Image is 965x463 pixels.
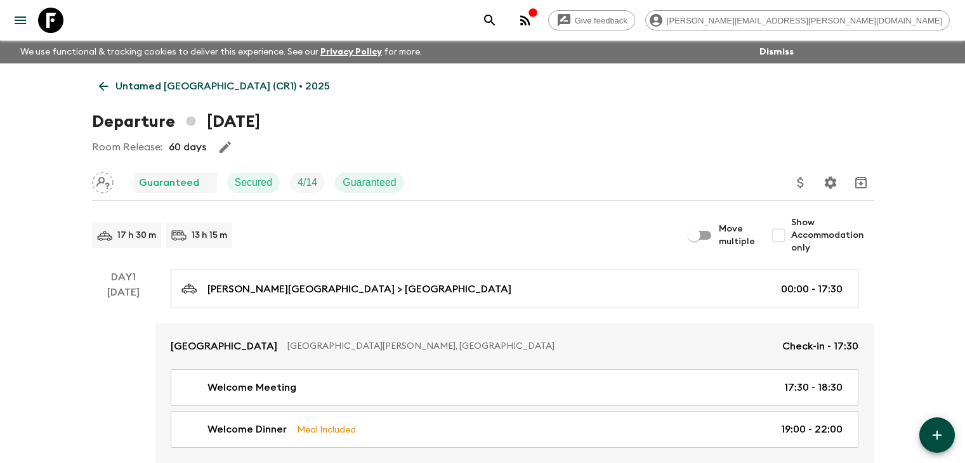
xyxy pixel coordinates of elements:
[171,339,277,354] p: [GEOGRAPHIC_DATA]
[92,270,155,285] p: Day 1
[8,8,33,33] button: menu
[568,16,634,25] span: Give feedback
[207,422,287,437] p: Welcome Dinner
[719,223,756,248] span: Move multiple
[171,270,858,308] a: [PERSON_NAME][GEOGRAPHIC_DATA] > [GEOGRAPHIC_DATA]00:00 - 17:30
[290,173,325,193] div: Trip Fill
[477,8,502,33] button: search adventures
[297,422,356,436] p: Meal Included
[207,282,511,297] p: [PERSON_NAME][GEOGRAPHIC_DATA] > [GEOGRAPHIC_DATA]
[782,339,858,354] p: Check-in - 17:30
[15,41,427,63] p: We use functional & tracking cookies to deliver this experience. See our for more.
[818,170,843,195] button: Settings
[207,380,296,395] p: Welcome Meeting
[320,48,382,56] a: Privacy Policy
[235,175,273,190] p: Secured
[660,16,949,25] span: [PERSON_NAME][EMAIL_ADDRESS][PERSON_NAME][DOMAIN_NAME]
[155,323,874,369] a: [GEOGRAPHIC_DATA][GEOGRAPHIC_DATA][PERSON_NAME], [GEOGRAPHIC_DATA]Check-in - 17:30
[92,109,260,134] h1: Departure [DATE]
[756,43,797,61] button: Dismiss
[92,176,114,186] span: Assign pack leader
[171,369,858,406] a: Welcome Meeting17:30 - 18:30
[645,10,950,30] div: [PERSON_NAME][EMAIL_ADDRESS][PERSON_NAME][DOMAIN_NAME]
[548,10,635,30] a: Give feedback
[192,229,227,242] p: 13 h 15 m
[107,285,140,463] div: [DATE]
[92,140,162,155] p: Room Release:
[298,175,317,190] p: 4 / 14
[848,170,874,195] button: Archive (Completed, Cancelled or Unsynced Departures only)
[781,282,843,297] p: 00:00 - 17:30
[171,411,858,448] a: Welcome DinnerMeal Included19:00 - 22:00
[139,175,199,190] p: Guaranteed
[92,74,337,99] a: Untamed [GEOGRAPHIC_DATA] (CR1) • 2025
[343,175,397,190] p: Guaranteed
[169,140,206,155] p: 60 days
[784,380,843,395] p: 17:30 - 18:30
[791,216,874,254] span: Show Accommodation only
[781,422,843,437] p: 19:00 - 22:00
[287,340,772,353] p: [GEOGRAPHIC_DATA][PERSON_NAME], [GEOGRAPHIC_DATA]
[788,170,813,195] button: Update Price, Early Bird Discount and Costs
[115,79,330,94] p: Untamed [GEOGRAPHIC_DATA] (CR1) • 2025
[227,173,280,193] div: Secured
[117,229,156,242] p: 17 h 30 m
